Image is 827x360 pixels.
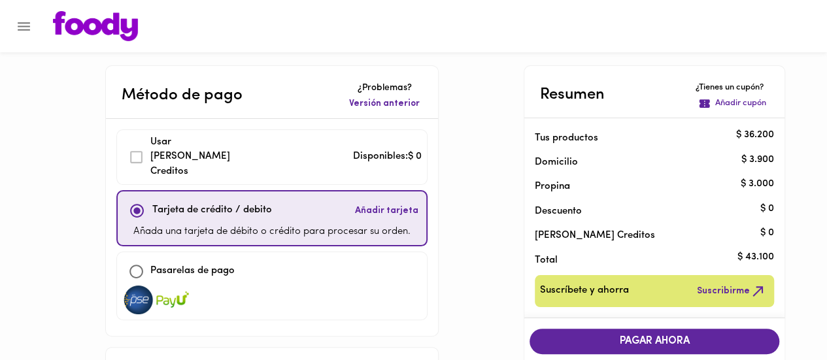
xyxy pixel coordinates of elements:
[694,280,769,302] button: Suscribirme
[352,197,421,225] button: Añadir tarjeta
[122,84,243,107] p: Método de pago
[535,180,753,193] p: Propina
[8,10,40,42] button: Menu
[156,286,189,314] img: visa
[535,131,753,145] p: Tus productos
[53,11,138,41] img: logo.png
[346,95,422,113] button: Versión anterior
[760,226,774,240] p: $ 0
[760,202,774,216] p: $ 0
[696,95,769,112] button: Añadir cupón
[736,129,774,142] p: $ 36.200
[741,177,774,191] p: $ 3.000
[530,329,779,354] button: PAGAR AHORA
[122,286,155,314] img: visa
[697,283,766,299] span: Suscribirme
[353,150,422,165] p: Disponibles: $ 0
[535,155,578,169] p: Domicilio
[715,97,766,110] p: Añadir cupón
[540,283,629,299] span: Suscríbete y ahorra
[741,153,774,167] p: $ 3.900
[349,97,420,110] span: Versión anterior
[696,82,769,94] p: ¿Tienes un cupón?
[150,264,235,279] p: Pasarelas de pago
[535,254,753,267] p: Total
[133,225,411,240] p: Añada una tarjeta de débito o crédito para procesar su orden.
[751,284,814,347] iframe: Messagebird Livechat Widget
[150,135,242,180] p: Usar [PERSON_NAME] Creditos
[152,203,272,218] p: Tarjeta de crédito / debito
[543,335,766,348] span: PAGAR AHORA
[535,205,582,218] p: Descuento
[346,82,422,95] p: ¿Problemas?
[737,251,774,265] p: $ 43.100
[355,205,418,218] span: Añadir tarjeta
[540,83,605,106] p: Resumen
[535,229,753,242] p: [PERSON_NAME] Creditos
